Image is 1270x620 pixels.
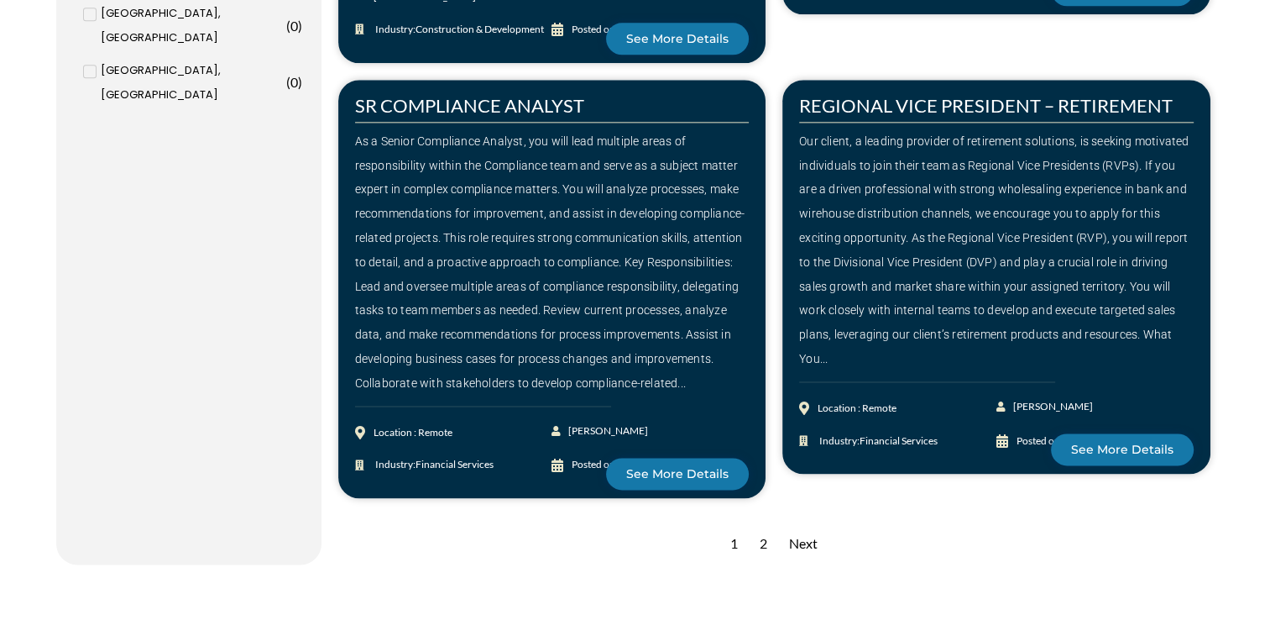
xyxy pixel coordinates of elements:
div: Next [781,523,826,565]
span: [PERSON_NAME] [1009,395,1093,419]
div: Location : Remote [374,421,452,445]
span: [PERSON_NAME] [564,419,648,444]
div: As a Senior Compliance Analyst, you will lead multiple areas of responsibility within the Complia... [355,129,750,396]
a: See More Details [606,458,749,490]
span: ) [298,74,302,90]
span: ( [286,18,290,34]
div: Our client, a leading provider of retirement solutions, is seeking motivated individuals to join ... [799,129,1194,371]
span: See More Details [626,468,729,480]
span: 0 [290,74,298,90]
span: See More Details [1071,444,1173,455]
span: 0 [290,18,298,34]
span: See More Details [626,33,729,45]
a: REGIONAL VICE PRESIDENT – RETIREMENT [799,94,1173,117]
span: ( [286,74,290,90]
span: [GEOGRAPHIC_DATA], [GEOGRAPHIC_DATA] [101,2,282,50]
span: [GEOGRAPHIC_DATA], [GEOGRAPHIC_DATA] [101,59,282,108]
a: [PERSON_NAME] [551,419,650,444]
span: ) [298,18,302,34]
div: 1 [722,523,746,565]
a: See More Details [606,23,749,55]
div: 2 [751,523,776,565]
a: See More Details [1051,433,1194,465]
a: SR COMPLIANCE ANALYST [355,94,584,117]
div: Location : Remote [818,397,896,421]
a: [PERSON_NAME] [996,395,1095,419]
